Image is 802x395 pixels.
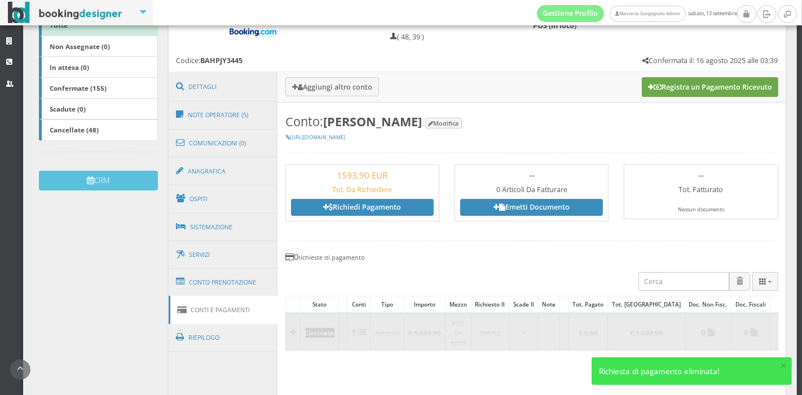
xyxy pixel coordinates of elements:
b: € 1.583,90 [630,328,663,337]
h5: Tot. Fatturato [629,185,772,194]
b: € 1.583,90 [408,328,441,337]
div: Mezzo [446,296,471,312]
h3: -- [629,170,772,180]
a: Servizi [169,241,278,269]
a: Confermate (155) [39,77,158,99]
div: Richiesto il [471,296,509,312]
a: Conto Prenotazione [169,268,278,297]
b: 1 [351,327,356,338]
h3: Conto: [285,114,778,129]
div: Tipo [371,296,403,312]
a: Tutte [39,15,158,36]
h3: 1593,90 EUR [291,170,434,180]
div: Tot. Pagato [569,296,608,312]
td: [DATE] [471,314,509,350]
b: BAHPJY3445 [200,56,243,65]
a: Scadute (0) [39,98,158,119]
h5: ( 48, 39 ) [390,33,424,41]
img: BookingDesigner.com [8,2,122,24]
div: Conti [347,296,370,312]
button: Columns [752,272,778,291]
div: Nessun documento [629,206,772,214]
small: richieste di pagamento [298,253,364,261]
td: POS (in loco) [446,314,471,350]
button: Registra un Pagamento Ricevuto [642,77,778,96]
a: Ospiti [169,184,278,214]
a: Richiedi Pagamento [291,199,434,216]
b: In attesa (0) [50,63,89,72]
a: Note Operatore (5) [169,100,278,130]
a: Riepilogo [169,323,278,352]
b: Cancellate (48) [50,125,99,134]
div: Doc. Non Fisc. [685,296,732,312]
button: × [781,360,787,371]
b: 0 [701,327,706,338]
h3: -- [460,170,603,180]
div: Scade il [509,296,538,312]
button: Aggiungi altro conto [285,77,379,96]
div: Doc. Fiscali [732,296,770,312]
b: Confermate (155) [50,83,107,92]
h5: Tot. Da Richiedere [291,185,434,194]
td: - [509,314,539,350]
h5: Confermata il: 16 agosto 2025 alle 03:39 [642,56,778,65]
b: 0 [744,327,748,338]
b: € 0,00 [579,328,598,337]
input: Cerca [638,272,729,291]
button: CRM [39,171,158,190]
b: Scadute (0) [50,104,86,113]
h5: 0 Articoli Da Fatturare [460,185,603,194]
a: Cancellate (48) [39,119,158,141]
div: Eliminata [305,328,334,338]
b: [PERSON_NAME] [323,113,422,130]
a: Conti e Pagamenti [169,296,278,324]
a: Masseria Gorgognolo Admin [610,6,685,22]
button: Modifica [425,118,462,128]
span: sabato, 13 settembre [537,5,737,22]
a: Non Assegnate (0) [39,35,158,57]
div: Note [539,296,560,312]
div: Tot. [GEOGRAPHIC_DATA] [608,296,685,312]
a: In attesa (0) [39,56,158,78]
div: Importo [404,296,445,312]
a: [URL][DOMAIN_NAME] [285,134,345,141]
h5: Codice: [176,56,243,65]
div: Stato [301,296,338,312]
b: POS (in loco) [533,21,576,30]
img: Booking-com-logo.png [228,27,279,37]
h4: 0 [285,252,778,261]
a: Anagrafica [169,157,278,186]
a: Dettagli [169,72,278,101]
a: Comunicazioni (0) [169,128,278,158]
a: Emetti Documento [460,199,603,216]
b: Non Assegnate (0) [50,42,110,51]
td: Acconto [371,314,404,350]
a: 1 [351,327,366,337]
div: Colonne [752,272,778,291]
span: Richiesta di pagamento eliminata! [599,366,720,376]
a: Gestione Profilo [537,5,605,22]
a: Sistemazione [169,212,278,242]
